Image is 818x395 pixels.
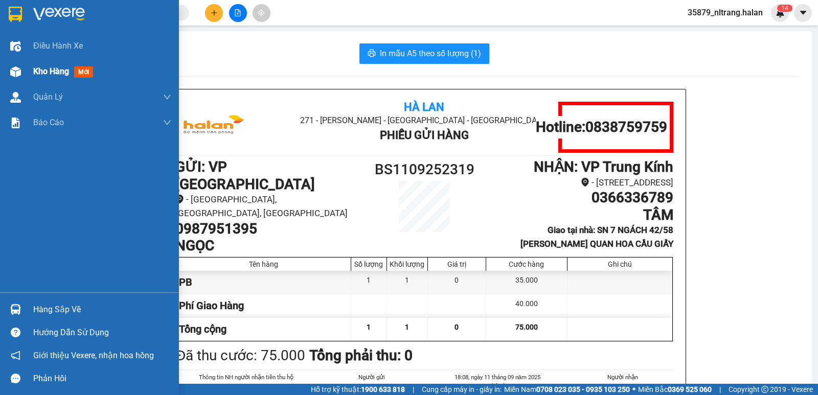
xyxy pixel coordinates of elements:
h1: BS1109252319 [362,158,487,181]
strong: 0708 023 035 - 0935 103 250 [536,385,630,393]
span: aim [258,9,265,16]
span: 35879_nltrang.halan [679,6,771,19]
li: 18:08, ngày 11 tháng 09 năm 2025 [447,373,548,382]
span: Hỗ trợ kỹ thuật: [311,384,405,395]
button: aim [253,4,270,22]
span: environment [175,195,184,203]
div: 1 [387,271,428,294]
div: Hướng dẫn sử dụng [33,325,171,340]
span: Báo cáo [33,116,64,129]
span: plus [211,9,218,16]
span: 0 [455,323,459,331]
b: Tổng phải thu: 0 [309,347,413,364]
div: 0 [428,271,486,294]
div: 40.000 [486,294,567,317]
sup: 14 [777,5,792,12]
li: - [STREET_ADDRESS] [487,176,673,190]
b: GỬI : VP [GEOGRAPHIC_DATA] [175,158,315,193]
span: 1 [781,5,785,12]
li: NV nhận hàng [447,382,548,391]
span: caret-down [799,8,808,17]
span: 1 [405,323,409,331]
button: file-add [229,4,247,22]
div: PB [176,271,351,294]
img: warehouse-icon [10,41,21,52]
span: printer [368,49,376,59]
span: Miền Nam [504,384,630,395]
h1: 0366336789 [487,189,673,206]
b: NHẬN : VP Trung Kính [534,158,673,175]
div: Số lượng [354,260,384,268]
div: 1 [351,271,387,294]
span: Miền Bắc [638,384,712,395]
div: 35.000 [486,271,567,294]
div: Tên hàng [179,260,348,268]
img: logo.jpg [175,102,252,153]
span: Tổng cộng [179,323,226,335]
span: environment [581,178,589,187]
div: Ghi chú [570,260,670,268]
li: Người gửi [322,373,423,382]
strong: 1900 633 818 [361,385,405,393]
b: Phiếu Gửi Hàng [380,129,469,142]
div: Đã thu cước : 75.000 [175,344,305,367]
button: plus [205,4,223,22]
span: Quản Lý [33,90,63,103]
li: - [GEOGRAPHIC_DATA], [GEOGRAPHIC_DATA], [GEOGRAPHIC_DATA] [175,193,362,220]
span: | [719,384,721,395]
span: 75.000 [515,323,538,331]
span: down [163,93,171,101]
span: Điều hành xe [33,39,83,52]
li: Người nhận [573,373,674,382]
h1: Hotline: 0838759759 [536,119,667,136]
span: mới [74,66,93,78]
div: Phản hồi [33,371,171,386]
span: notification [11,351,20,360]
b: Hà Lan [404,101,444,113]
span: | [413,384,414,395]
b: Giao tại nhà: SN 7 NGÁCH 42/58 [PERSON_NAME] QUAN HOA CẦU GIẤY [520,225,673,249]
img: warehouse-icon [10,92,21,103]
span: copyright [761,386,768,393]
span: file-add [234,9,241,16]
img: icon-new-feature [776,8,785,17]
div: Cước hàng [489,260,564,268]
div: Hàng sắp về [33,302,171,317]
h1: NGỌC [175,237,362,254]
strong: 0369 525 060 [668,385,712,393]
span: 4 [785,5,788,12]
div: Khối lượng [390,260,425,268]
img: logo-vxr [9,7,22,22]
span: In mẫu A5 theo số lượng (1) [380,47,481,60]
li: 271 - [PERSON_NAME] - [GEOGRAPHIC_DATA] - [GEOGRAPHIC_DATA] [258,114,590,127]
img: solution-icon [10,118,21,128]
span: Cung cấp máy in - giấy in: [422,384,502,395]
img: warehouse-icon [10,66,21,77]
div: Giá trị [430,260,483,268]
div: Phí Giao Hàng [176,294,351,317]
button: caret-down [794,4,812,22]
button: printerIn mẫu A5 theo số lượng (1) [359,43,489,64]
span: Giới thiệu Vexere, nhận hoa hồng [33,349,154,362]
h1: 0987951395 [175,220,362,238]
span: message [11,374,20,383]
span: Kho hàng [33,66,69,76]
h1: TÂM [487,206,673,224]
span: question-circle [11,328,20,337]
img: warehouse-icon [10,304,21,315]
i: (Kí và ghi rõ họ tên) [597,383,648,390]
span: down [163,119,171,127]
li: Thông tin NH người nhận tiền thu hộ [196,373,297,382]
span: ⚪️ [632,387,635,391]
span: 1 [367,323,371,331]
